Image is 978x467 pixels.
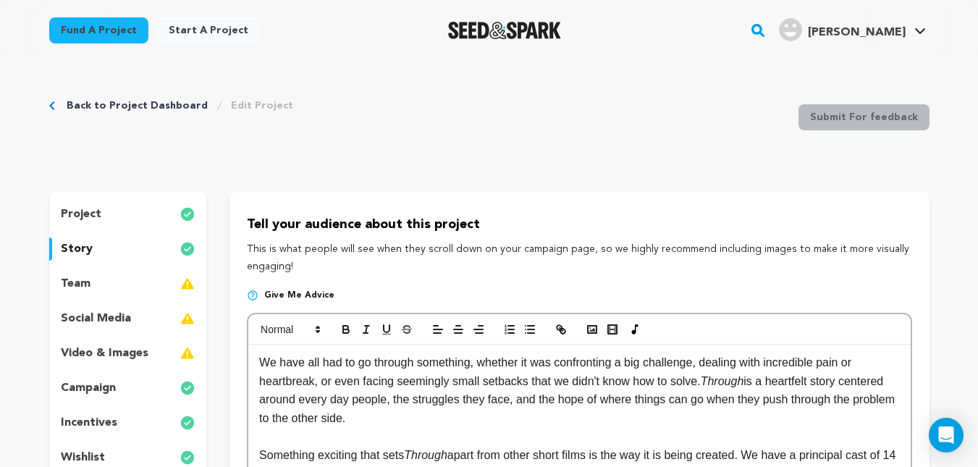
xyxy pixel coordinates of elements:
[929,418,964,453] div: Open Intercom Messenger
[776,15,929,46] span: Lenahan D.'s Profile
[264,290,334,301] span: Give me advice
[49,376,207,400] button: campaign
[404,449,447,461] em: Through
[808,27,906,38] span: [PERSON_NAME]
[61,206,101,223] p: project
[247,241,911,276] p: This is what people will see when they scroll down on your campaign page, so we highly recommend ...
[247,290,258,301] img: help-circle.svg
[180,379,195,397] img: check-circle-full.svg
[448,22,562,39] img: Seed&Spark Logo Dark Mode
[180,345,195,362] img: warning-full.svg
[61,240,93,258] p: story
[157,17,260,43] a: Start a project
[61,379,116,397] p: campaign
[180,240,195,258] img: check-circle-full.svg
[67,98,208,113] a: Back to Project Dashboard
[49,411,207,434] button: incentives
[61,414,117,432] p: incentives
[776,15,929,41] a: Lenahan D.'s Profile
[701,375,744,387] em: Through
[49,98,293,113] div: Breadcrumb
[49,342,207,365] button: video & images
[180,414,195,432] img: check-circle-full.svg
[180,310,195,327] img: warning-full.svg
[61,449,105,466] p: wishlist
[49,237,207,261] button: story
[779,18,906,41] div: Lenahan D.'s Profile
[49,17,148,43] a: Fund a project
[180,206,195,223] img: check-circle-full.svg
[779,18,802,41] img: user.png
[49,272,207,295] button: team
[247,214,911,235] p: Tell your audience about this project
[798,104,929,130] button: Submit For feedback
[49,307,207,330] button: social media
[180,449,195,466] img: check-circle-full.svg
[61,345,148,362] p: video & images
[61,275,90,293] p: team
[180,275,195,293] img: warning-full.svg
[231,98,293,113] a: Edit Project
[448,22,562,39] a: Seed&Spark Homepage
[259,353,899,427] p: We have all had to go through something, whether it was confronting a big challenge, dealing with...
[49,203,207,226] button: project
[61,310,131,327] p: social media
